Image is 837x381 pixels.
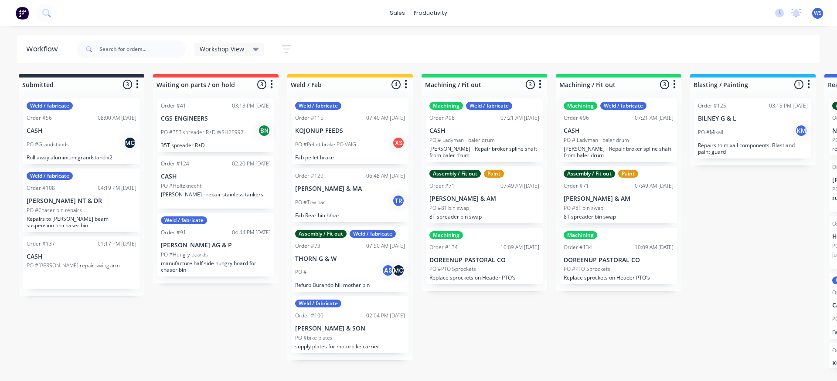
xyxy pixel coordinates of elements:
div: MachiningOrder #13410:09 AM [DATE]DOREENUP PASTORAL COPO #PTO SprocketsReplace sprockets on Heade... [560,228,677,285]
p: [PERSON_NAME] - Repair broker spline shaft from baler drum [564,145,674,158]
p: PO #[PERSON_NAME] repair swing arm [27,262,120,270]
p: PO #Grandstands [27,141,69,148]
div: Order #129 [295,172,323,180]
div: Paint [618,170,638,178]
p: CASH [564,127,674,135]
p: DOREENUP PASTORAL CO [429,256,539,264]
img: Factory [16,7,29,20]
p: PO #Mixall [698,128,723,136]
div: productivity [409,7,452,20]
div: MC [123,136,136,149]
div: Assembly / Fit outWeld / fabricateOrder #7307:50 AM [DATE]THORN G & WPO #ASMCRefurb Burando hill ... [292,226,408,292]
div: Order #71 [429,182,455,190]
div: 02:20 PM [DATE] [232,160,271,168]
p: Replace sprockets on Header PTO's [429,274,539,281]
div: Assembly / Fit outPaintOrder #7107:49 AM [DATE][PERSON_NAME] & AMPO #8T bin swap8T spreader bin swap [560,166,677,223]
div: 03:13 PM [DATE] [232,102,271,110]
div: Order #12503:15 PM [DATE]BILNEY G & LPO #MixallKMRepairs to mixall components. Blast and paint guard [694,98,811,158]
div: 10:09 AM [DATE] [500,243,539,251]
div: Order #13701:17 PM [DATE]CASHPO #[PERSON_NAME] repair swing arm [23,236,140,289]
div: Weld / fabricate [295,102,341,110]
p: KOJONUP FEEDS [295,127,405,135]
div: Order #73 [295,242,320,250]
div: 10:09 AM [DATE] [635,243,674,251]
p: Fab Rear hitch/bar [295,212,405,219]
div: Weld / fabricate [350,230,396,238]
p: PO #Pellet brake PO:VAIG [295,141,356,148]
p: [PERSON_NAME] AG & P [161,242,271,249]
div: 06:48 AM [DATE] [366,172,405,180]
div: Order #134 [564,243,592,251]
div: Weld / fabricateOrder #10002:04 PM [DATE][PERSON_NAME] & SONPO #bike platessupply plates for moto... [292,296,408,353]
div: MachiningWeld / fabricateOrder #9607:21 AM [DATE]CASHPO # Ladyman - baler drum[PERSON_NAME] - Rep... [426,98,543,162]
p: CASH [27,127,136,135]
div: Assembly / Fit out [295,230,347,238]
span: Workshop View [200,44,244,54]
div: Order #100 [295,312,323,320]
div: Order #12906:48 AM [DATE][PERSON_NAME] & MAPO #Tow barTRFab Rear hitch/bar [292,169,408,222]
div: Weld / fabricate [295,300,341,307]
div: 08:00 AM [DATE] [98,114,136,122]
div: 07:49 AM [DATE] [635,182,674,190]
p: PO #bike plates [295,334,333,342]
div: Weld / fabricateOrder #9104:44 PM [DATE][PERSON_NAME] AG & PPO #Hungry boardsmanufacture half sid... [157,213,274,276]
p: PO #PTO Sprockets [429,265,476,273]
div: Machining [564,231,597,239]
p: [PERSON_NAME] & SON [295,325,405,332]
div: Weld / fabricate [161,216,207,224]
div: Weld / fabricate [27,102,73,110]
div: Weld / fabricate [27,172,73,180]
p: Roll away aluminium grandstand x2 [27,154,136,161]
div: 07:40 AM [DATE] [366,114,405,122]
div: Weld / fabricateOrder #10804:19 PM [DATE][PERSON_NAME] NT & DRPO #Chaser bin repairsRepairs to [P... [23,169,140,232]
div: Weld / fabricateOrder #5608:00 AM [DATE]CASHPO #GrandstandsMCRoll away aluminium grandstand x2 [23,98,140,164]
div: 07:50 AM [DATE] [366,242,405,250]
div: Order #71 [564,182,589,190]
div: TR [392,194,405,207]
p: PO #8T bin swap [429,204,469,212]
p: PO # Ladyman - baler drum [564,136,629,144]
p: CASH [27,253,136,260]
div: MachiningWeld / fabricateOrder #9607:21 AM [DATE]CASHPO # Ladyman - baler drum[PERSON_NAME] - Rep... [560,98,677,162]
p: 35T spreader R+D [161,142,271,148]
input: Search for orders... [99,40,186,58]
p: [PERSON_NAME] NT & DR [27,197,136,205]
p: PO #Holtzknecht [161,182,201,190]
div: 07:21 AM [DATE] [500,114,539,122]
p: [PERSON_NAME] & AM [564,195,674,202]
div: Machining [429,231,463,239]
p: PO # [295,268,307,276]
div: Weld / fabricate [600,102,646,110]
div: Order #12402:20 PM [DATE]CASHPO #Holtzknecht[PERSON_NAME] - repair stainless tankers [157,156,274,209]
p: supply plates for motorbike carrier [295,343,405,350]
div: Order #137 [27,240,55,248]
div: Order #56 [27,114,52,122]
p: THORN G & W [295,255,405,263]
div: Assembly / Fit outPaintOrder #7107:49 AM [DATE][PERSON_NAME] & AMPO #8T bin swap8T spreader bin swap [426,166,543,223]
div: Assembly / Fit out [429,170,481,178]
p: CASH [429,127,539,135]
p: PO #PTO Sprockets [564,265,610,273]
p: [PERSON_NAME] & MA [295,185,405,192]
p: CASH [161,173,271,180]
div: Order #115 [295,114,323,122]
p: PO # Ladyman - baler drum [429,136,495,144]
p: 8T spreader bin swap [429,213,539,220]
p: manufacture half side hungry board for chaser bin [161,260,271,273]
div: Workflow [26,44,62,54]
span: WS [814,9,822,17]
div: 07:21 AM [DATE] [635,114,674,122]
p: DOREENUP PASTORAL CO [564,256,674,264]
p: PO #35T spreader R+D WSH25997 [161,128,244,136]
p: PO #Tow bar [295,199,325,206]
div: Order #96 [564,114,589,122]
div: Paint [484,170,504,178]
div: BN [258,124,271,137]
p: [PERSON_NAME] - repair stainless tankers [161,191,271,198]
div: Order #41 [161,102,186,110]
p: 8T spreader bin swap [564,213,674,220]
p: PO #8T bin swap [564,204,603,212]
div: Order #4103:13 PM [DATE]CGS ENGINEERSPO #35T spreader R+D WSH25997BN35T spreader R+D [157,98,274,152]
div: 01:17 PM [DATE] [98,240,136,248]
p: [PERSON_NAME] - Repair broker spline shaft from baler drum [429,145,539,158]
